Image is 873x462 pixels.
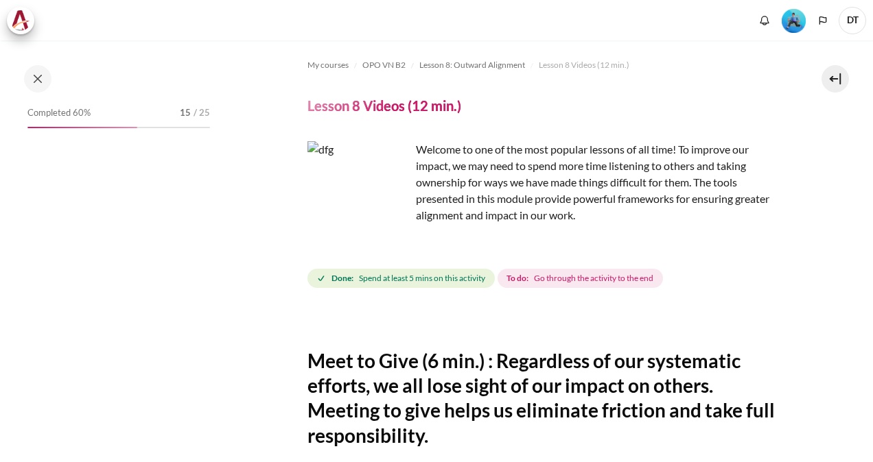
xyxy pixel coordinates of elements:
[419,59,525,71] span: Lesson 8: Outward Alignment
[194,106,210,120] span: / 25
[539,59,629,71] span: Lesson 8 Videos (12 min.)
[27,127,137,128] div: 60%
[307,266,666,291] div: Completion requirements for Lesson 8 Videos (12 min.)
[419,57,525,73] a: Lesson 8: Outward Alignment
[362,57,406,73] a: OPO VN B2
[307,141,776,223] p: Welcome to one of the most popular lessons of all time! To improve our impact, we may need to spe...
[534,272,653,284] span: Go through the activity to the end
[813,10,833,31] button: Languages
[839,7,866,34] span: DT
[539,57,629,73] a: Lesson 8 Videos (12 min.)
[11,10,30,31] img: Architeck
[180,106,191,120] span: 15
[782,9,806,33] img: Level #3
[307,54,776,76] nav: Navigation bar
[307,97,461,114] h4: Lesson 8 Videos (12 min.)
[507,272,528,284] strong: To do:
[359,272,485,284] span: Spend at least 5 mins on this activity
[776,8,811,33] a: Level #3
[754,10,775,31] div: Show notification window with no new notifications
[307,57,349,73] a: My courses
[307,59,349,71] span: My courses
[362,59,406,71] span: OPO VN B2
[782,8,806,33] div: Level #3
[839,7,866,34] a: User menu
[27,106,91,120] span: Completed 60%
[7,7,41,34] a: Architeck Architeck
[307,141,410,244] img: dfg
[307,348,776,448] h2: Meet to Give (6 min.) : Regardless of our systematic efforts, we all lose sight of our impact on ...
[331,272,353,284] strong: Done:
